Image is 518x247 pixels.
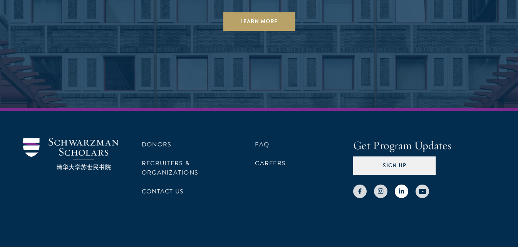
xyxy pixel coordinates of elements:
[223,12,295,31] a: Learn More
[353,156,436,175] button: Sign Up
[255,159,286,168] a: Careers
[142,187,184,196] a: Contact Us
[142,159,198,177] a: Recruiters & Organizations
[255,140,269,149] a: FAQ
[353,138,495,153] h4: Get Program Updates
[142,140,171,149] a: Donors
[23,138,119,170] img: Schwarzman Scholars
